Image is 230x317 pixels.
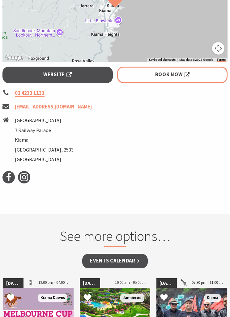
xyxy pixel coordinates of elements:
span: 12:00 pm - 04:00 pm [35,279,74,288]
span: 07:30 pm - 11:00 pm [189,279,227,288]
button: Click to Favourite Jamberoo Action Park – Australia Day Celebrations [77,288,97,309]
a: 02 4233 1133 [15,90,45,97]
span: [DATE] [156,279,177,288]
a: Book Now [117,67,228,83]
span: Map data ©2025 Google [179,58,213,62]
img: Google [4,54,24,62]
li: [GEOGRAPHIC_DATA] [15,117,74,125]
a: Open this area in Google Maps (opens a new window) [4,54,24,62]
span: [DATE] [3,279,23,288]
li: Kiama [15,136,74,144]
span: Jamberoo [120,294,144,302]
h2: See more options… [26,228,204,247]
button: Keyboard shortcuts [149,58,176,62]
a: Events Calendar [82,254,148,268]
li: [GEOGRAPHIC_DATA], 2533 [15,146,74,154]
a: Website [2,67,113,83]
li: 7 Railway Parade [15,127,74,135]
a: Terms (opens in new tab) [217,58,226,62]
span: Book Now [155,71,190,79]
span: Website [43,71,72,79]
li: [GEOGRAPHIC_DATA] [15,156,74,164]
span: Kiama [204,294,221,302]
button: Click to Favourite The Angels – Echoes of Thunder [154,288,174,309]
span: Kiama Downs [38,294,67,302]
span: [DATE] [80,279,100,288]
button: Map camera controls [212,42,224,55]
span: 10:00 am - 05:00 pm [112,279,150,288]
a: [EMAIL_ADDRESS][DOMAIN_NAME] [15,104,92,111]
button: Click to Favourite Melbourne Cup at Kiama Golf Club [1,288,21,309]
